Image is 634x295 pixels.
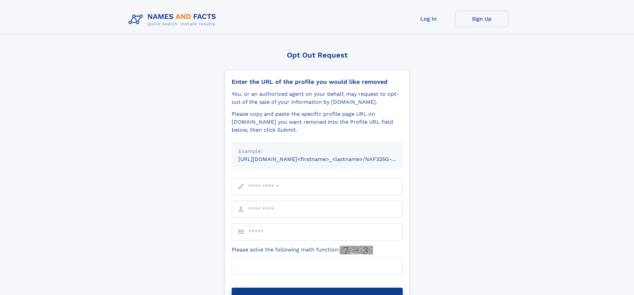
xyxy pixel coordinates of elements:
[232,246,373,254] label: Please solve the following math function:
[126,11,222,29] img: Logo Names and Facts
[402,11,455,27] a: Log In
[225,51,410,59] div: Opt Out Request
[455,11,509,27] a: Sign Up
[232,90,403,106] div: You, or an authorized agent on your behalf, may request to opt-out of the sale of your informatio...
[238,147,396,155] div: Example:
[232,78,403,85] div: Enter the URL of the profile you would like removed
[238,156,415,162] small: [URL][DOMAIN_NAME]<firstname>_<lastname>/NAF325G-xxxxxxxx
[232,110,403,134] div: Please copy and paste the specific profile page URL on [DOMAIN_NAME] you want removed into the Pr...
